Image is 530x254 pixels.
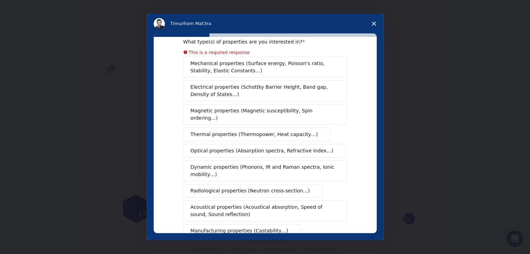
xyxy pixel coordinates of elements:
div: What type(s) of properties are you interested in? [183,39,337,45]
button: Thermal properties (Thermopower, Heat capacity…) [183,128,331,141]
span: Electrical properties (Schottky Barrier Height, Band gap, Density of States…) [191,84,336,98]
div: This is a required response [189,48,250,56]
button: Manufacturing properties (Castability…) [183,224,301,238]
button: Electrical properties (Schottky Barrier Height, Band gap, Density of States…) [183,80,347,101]
span: Optical properties (Absorption spectra, Refractive index…) [191,147,333,154]
button: Acoustical properties (Acoustical absorption, Speed of sound, Sound reflection) [183,200,347,221]
span: Mechanical properties (Surface energy, Poisson's ratio, Stability, Elastic Constants…) [191,60,336,74]
span: Radiological properties (Neutron cross-section…) [191,187,310,195]
span: Close survey [364,14,384,33]
span: Podrška [13,5,39,11]
span: Dynamic properties (Phonons, IR and Raman spectra, Ionic mobility…) [191,164,335,178]
span: Manufacturing properties (Castability…) [191,227,289,235]
span: Acoustical properties (Acoustical absorption, Speed of sound, Sound reflection) [191,204,336,218]
img: Profile image for Timur [154,18,165,29]
span: Thermal properties (Thermopower, Heat capacity…) [191,131,318,138]
span: Timur [170,21,183,26]
span: Magnetic properties (Magnetic susceptibility, Spin ordering…) [191,107,335,122]
span: from Mat3ra [183,21,211,26]
button: Mechanical properties (Surface energy, Poisson's ratio, Stability, Elastic Constants…) [183,57,347,78]
button: Magnetic properties (Magnetic susceptibility, Spin ordering…) [183,104,347,125]
button: Radiological properties (Neutron cross-section…) [183,184,323,198]
button: Dynamic properties (Phonons, IR and Raman spectra, Ionic mobility…) [183,160,347,181]
button: Optical properties (Absorption spectra, Refractive index…) [183,144,346,158]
